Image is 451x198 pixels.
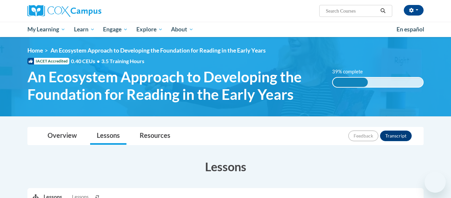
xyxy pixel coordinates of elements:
button: Feedback [348,131,378,141]
iframe: Button to launch messaging window [425,172,446,193]
button: Account Settings [404,5,424,16]
span: 0.40 CEUs [71,58,101,65]
a: Lessons [90,127,126,145]
a: En español [392,22,429,36]
span: IACET Accredited [27,58,69,64]
a: Home [27,47,43,54]
a: Overview [41,127,84,145]
a: Engage [99,22,132,37]
span: • [97,58,100,64]
span: About [171,25,193,33]
h3: Lessons [27,158,424,175]
span: An Ecosystem Approach to Developing the Foundation for Reading in the Early Years [27,68,322,103]
label: 39% complete [332,68,370,75]
span: My Learning [27,25,65,33]
a: Learn [70,22,99,37]
span: Learn [74,25,95,33]
button: Transcript [380,131,412,141]
img: Cox Campus [27,5,101,17]
a: Resources [133,127,177,145]
span: Explore [136,25,163,33]
a: Cox Campus [27,5,153,17]
a: My Learning [23,22,70,37]
button: Search [378,7,388,15]
a: Explore [132,22,167,37]
span: 3.5 Training Hours [101,58,144,64]
input: Search Courses [325,7,378,15]
a: About [167,22,198,37]
span: Engage [103,25,128,33]
span: An Ecosystem Approach to Developing the Foundation for Reading in the Early Years [51,47,266,54]
div: 39% complete [333,78,368,87]
span: En español [397,26,424,33]
div: Main menu [17,22,434,37]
